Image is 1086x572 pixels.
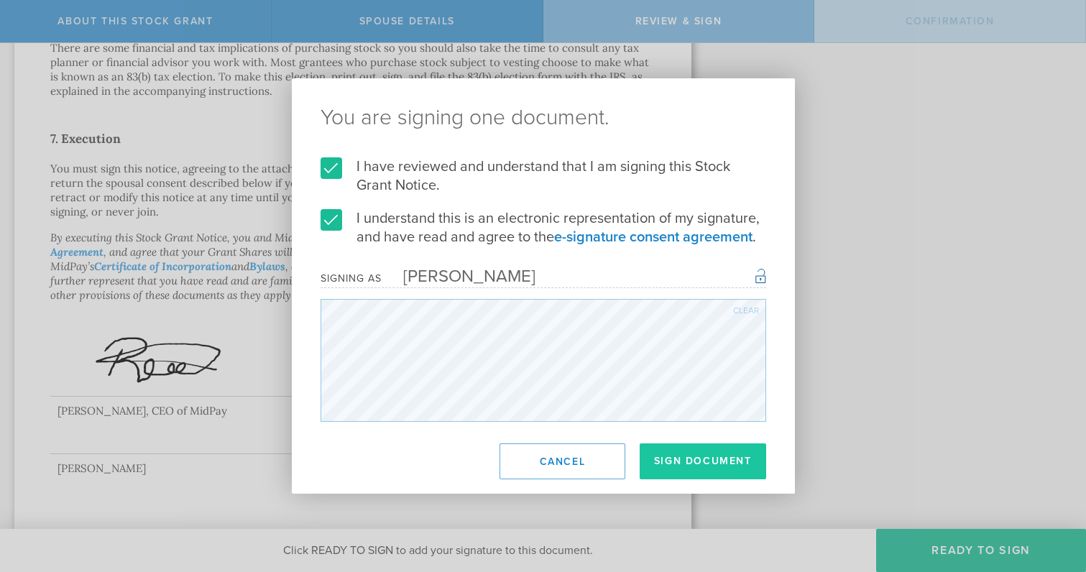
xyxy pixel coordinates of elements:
[321,209,766,246] label: I understand this is an electronic representation of my signature, and have read and agree to the .
[321,107,766,129] ng-pluralize: You are signing one document.
[321,157,766,195] label: I have reviewed and understand that I am signing this Stock Grant Notice.
[1014,460,1086,529] iframe: Chat Widget
[321,272,382,285] div: Signing as
[640,443,766,479] button: Sign Document
[554,229,753,246] a: e-signature consent agreement
[500,443,625,479] button: Cancel
[382,266,535,287] div: [PERSON_NAME]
